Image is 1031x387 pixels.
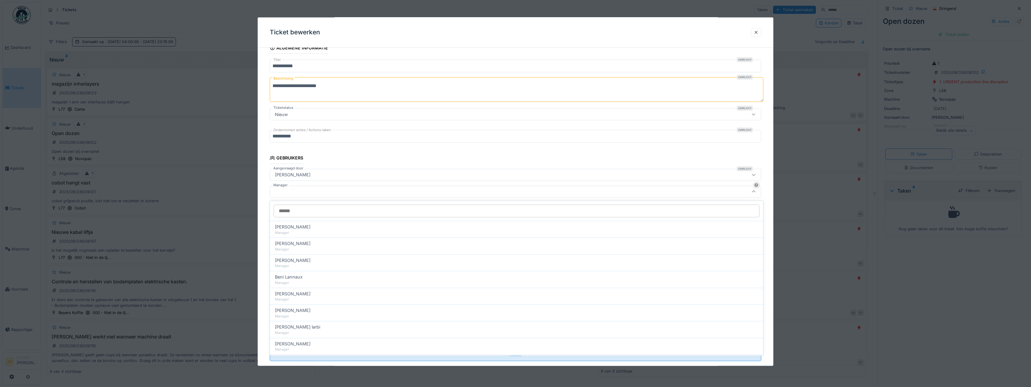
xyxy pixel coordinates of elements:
[275,247,758,252] div: Manager
[272,165,304,171] label: Aangevraagd door
[737,75,753,80] div: Verplicht
[275,230,758,235] div: Manager
[272,127,332,133] label: Ondernomen acties / Actions taken
[270,43,328,54] div: Algemene informatie
[275,330,758,335] div: Manager
[272,111,290,118] div: Nieuw
[275,240,310,247] span: [PERSON_NAME]
[275,257,310,264] span: [PERSON_NAME]
[275,307,310,314] span: [PERSON_NAME]
[272,57,282,62] label: Titel
[737,166,753,171] div: Verplicht
[737,57,753,62] div: Verplicht
[272,105,294,110] label: Ticketstatus
[272,75,294,82] label: Beschrijving
[737,127,753,132] div: Verplicht
[270,153,303,164] div: Gebruikers
[275,224,310,230] span: [PERSON_NAME]
[275,324,320,330] span: [PERSON_NAME] larbi
[275,341,310,347] span: [PERSON_NAME]
[275,280,758,285] div: Manager
[275,347,758,352] div: Manager
[270,29,320,36] h3: Ticket bewerken
[275,297,758,302] div: Manager
[275,291,310,297] span: [PERSON_NAME]
[275,314,758,319] div: Manager
[272,182,289,187] label: Manager
[275,263,758,269] div: Manager
[272,171,313,178] div: [PERSON_NAME]
[737,106,753,111] div: Verplicht
[275,274,303,280] span: Beni Lannaux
